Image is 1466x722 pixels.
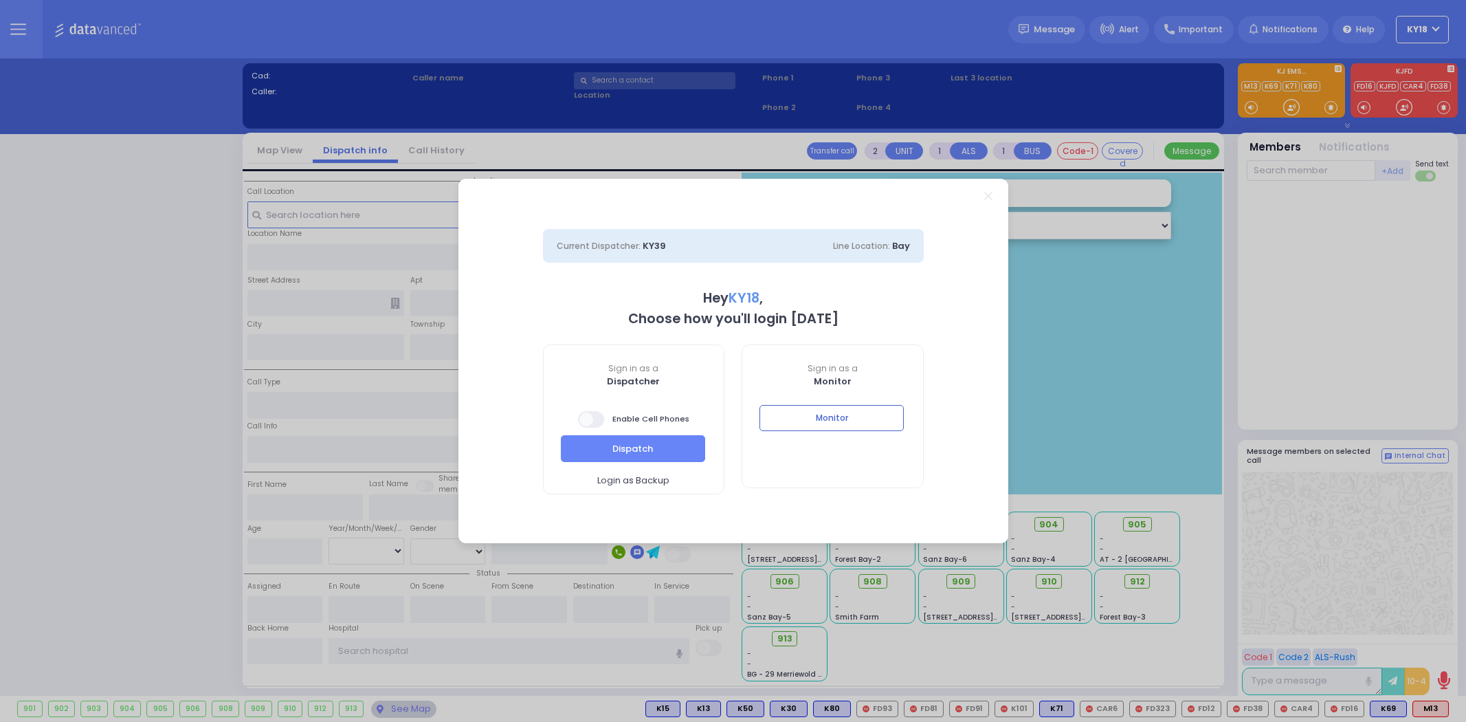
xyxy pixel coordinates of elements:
[561,435,705,461] button: Dispatch
[729,289,759,307] span: KY18
[814,375,852,388] b: Monitor
[578,410,689,429] span: Enable Cell Phones
[759,405,904,431] button: Monitor
[557,240,641,252] span: Current Dispatcher:
[607,375,660,388] b: Dispatcher
[984,192,992,199] a: Close
[643,239,666,252] span: KY39
[544,362,724,375] span: Sign in as a
[597,474,669,488] span: Login as Backup
[628,309,838,328] b: Choose how you'll login [DATE]
[833,240,890,252] span: Line Location:
[703,289,763,307] b: Hey ,
[892,239,910,252] span: Bay
[742,362,923,375] span: Sign in as a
